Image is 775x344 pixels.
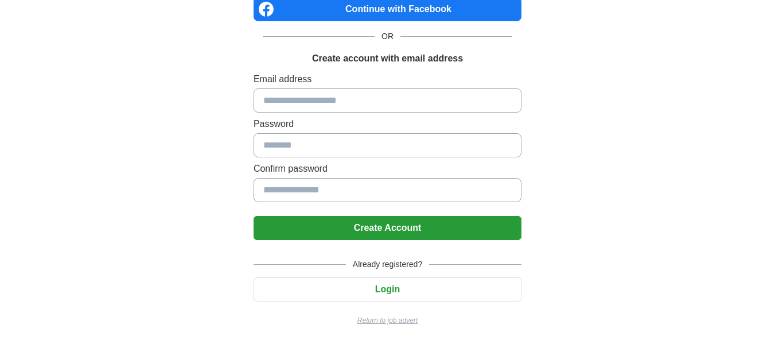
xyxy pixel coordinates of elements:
[312,52,463,65] h1: Create account with email address
[346,258,429,270] span: Already registered?
[254,117,521,131] label: Password
[254,277,521,302] button: Login
[254,216,521,240] button: Create Account
[254,162,521,176] label: Confirm password
[375,30,400,42] span: OR
[254,315,521,326] a: Return to job advert
[254,284,521,294] a: Login
[254,72,521,86] label: Email address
